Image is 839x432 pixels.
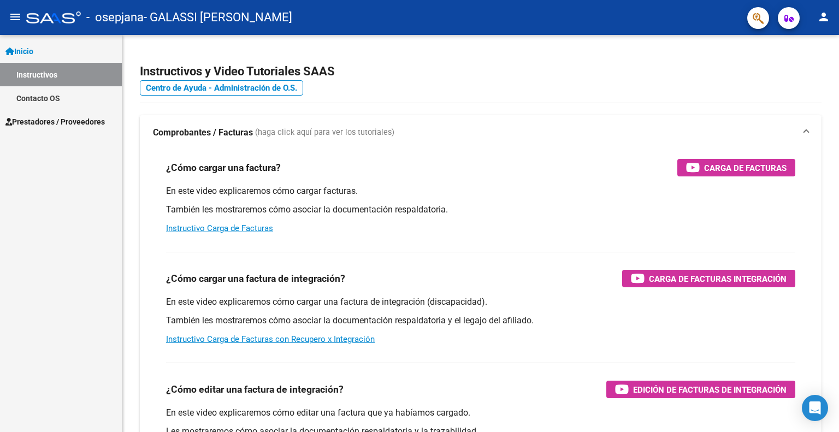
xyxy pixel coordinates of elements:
[140,115,822,150] mat-expansion-panel-header: Comprobantes / Facturas (haga click aquí para ver los tutoriales)
[166,296,795,308] p: En este video explicaremos cómo cargar una factura de integración (discapacidad).
[166,160,281,175] h3: ¿Cómo cargar una factura?
[144,5,292,29] span: - GALASSI [PERSON_NAME]
[606,381,795,398] button: Edición de Facturas de integración
[166,407,795,419] p: En este video explicaremos cómo editar una factura que ya habíamos cargado.
[166,223,273,233] a: Instructivo Carga de Facturas
[9,10,22,23] mat-icon: menu
[166,204,795,216] p: También les mostraremos cómo asociar la documentación respaldatoria.
[677,159,795,176] button: Carga de Facturas
[166,185,795,197] p: En este video explicaremos cómo cargar facturas.
[86,5,144,29] span: - osepjana
[5,45,33,57] span: Inicio
[633,383,787,397] span: Edición de Facturas de integración
[153,127,253,139] strong: Comprobantes / Facturas
[140,80,303,96] a: Centro de Ayuda - Administración de O.S.
[802,395,828,421] div: Open Intercom Messenger
[166,334,375,344] a: Instructivo Carga de Facturas con Recupero x Integración
[166,271,345,286] h3: ¿Cómo cargar una factura de integración?
[166,315,795,327] p: También les mostraremos cómo asociar la documentación respaldatoria y el legajo del afiliado.
[704,161,787,175] span: Carga de Facturas
[817,10,830,23] mat-icon: person
[5,116,105,128] span: Prestadores / Proveedores
[166,382,344,397] h3: ¿Cómo editar una factura de integración?
[649,272,787,286] span: Carga de Facturas Integración
[622,270,795,287] button: Carga de Facturas Integración
[255,127,394,139] span: (haga click aquí para ver los tutoriales)
[140,61,822,82] h2: Instructivos y Video Tutoriales SAAS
